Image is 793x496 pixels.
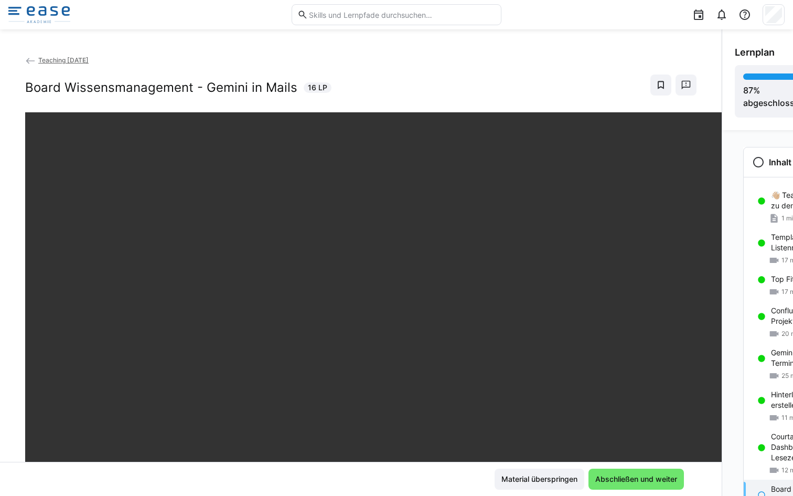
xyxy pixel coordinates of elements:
[308,82,327,93] span: 16 LP
[38,56,89,64] span: Teaching [DATE]
[25,80,297,96] h2: Board Wissensmanagement - Gemini in Mails
[743,85,753,96] span: 87
[495,469,584,490] button: Material überspringen
[735,47,775,58] span: Lernplan
[769,157,791,167] h3: Inhalt
[588,469,684,490] button: Abschließen und weiter
[500,474,579,484] span: Material überspringen
[308,10,496,19] input: Skills und Lernpfade durchsuchen…
[594,474,679,484] span: Abschließen und weiter
[25,56,89,64] a: Teaching [DATE]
